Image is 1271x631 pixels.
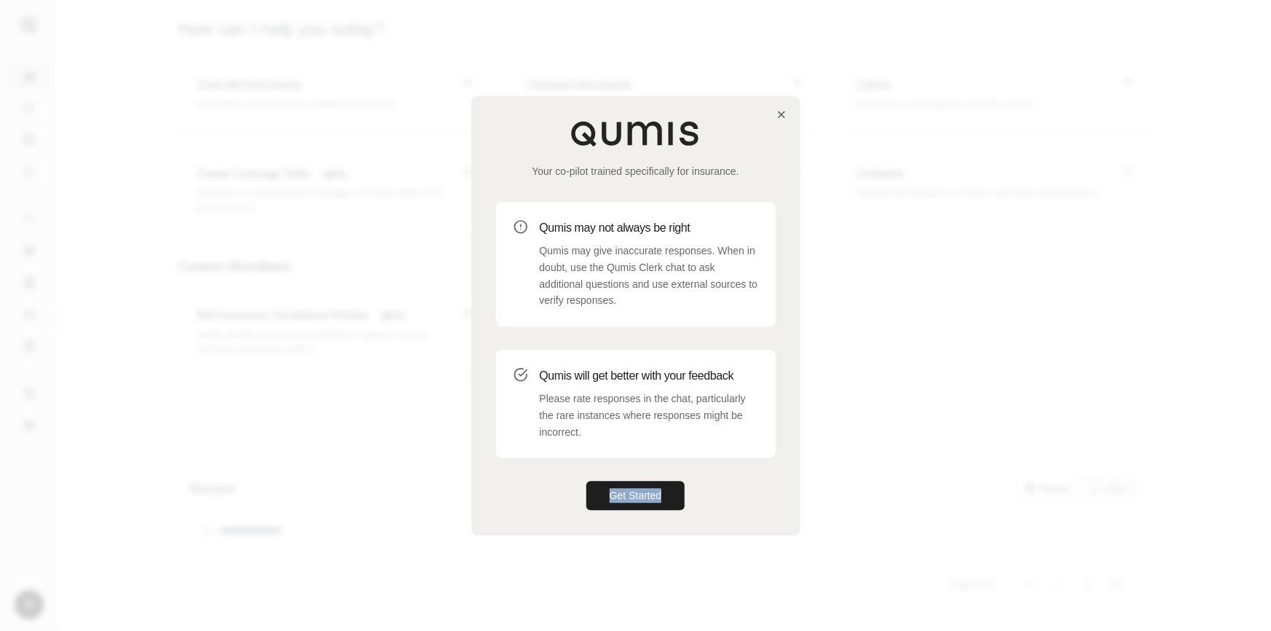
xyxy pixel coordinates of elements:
[540,391,758,440] p: Please rate responses in the chat, particularly the rare instances where responses might be incor...
[586,482,685,511] button: Get Started
[570,120,701,146] img: Qumis Logo
[540,367,758,385] h3: Qumis will get better with your feedback
[540,243,758,309] p: Qumis may give inaccurate responses. When in doubt, use the Qumis Clerk chat to ask additional qu...
[496,164,776,179] p: Your co-pilot trained specifically for insurance.
[540,219,758,237] h3: Qumis may not always be right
